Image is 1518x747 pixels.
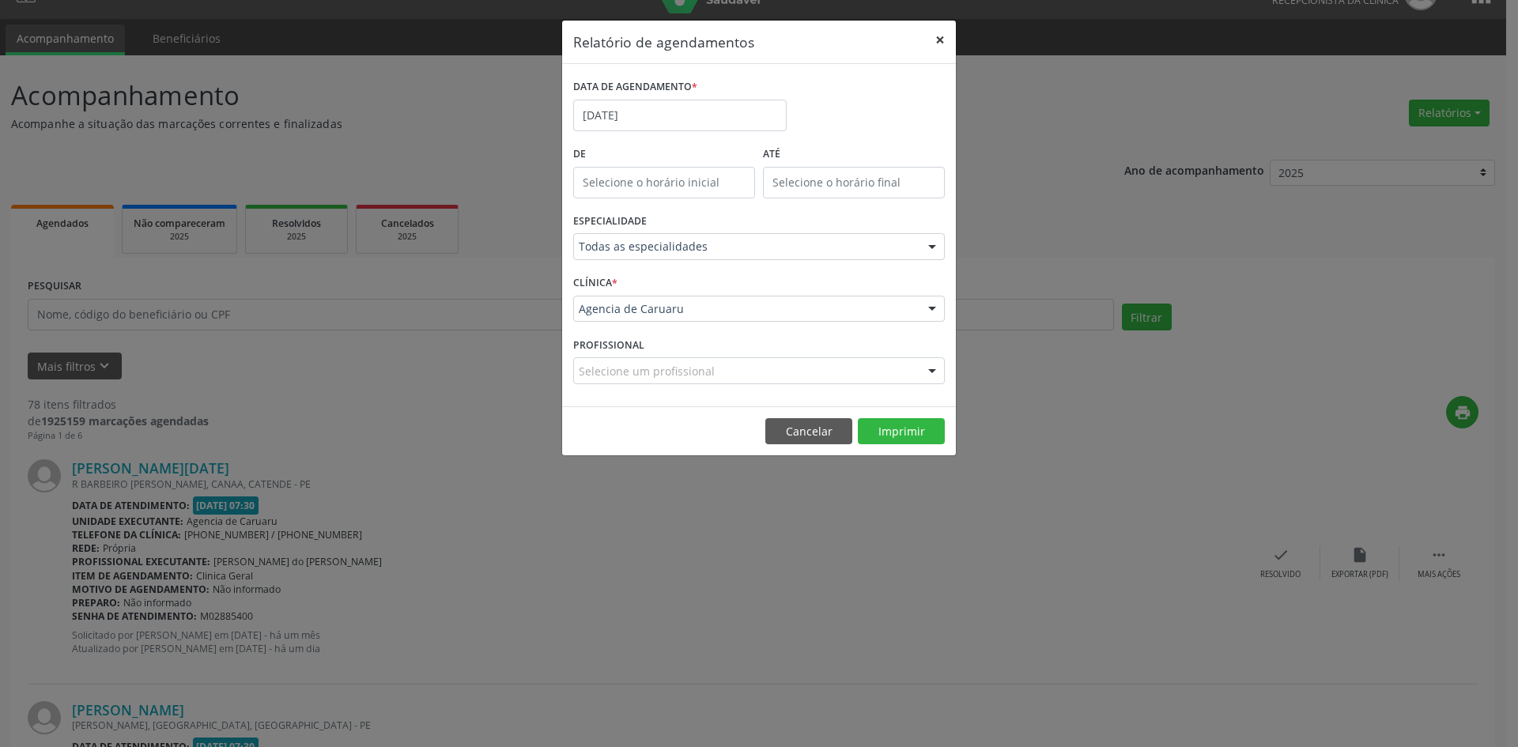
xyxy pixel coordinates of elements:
[573,142,755,167] label: De
[763,167,945,198] input: Selecione o horário final
[573,271,617,296] label: CLÍNICA
[573,209,647,234] label: ESPECIALIDADE
[573,333,644,357] label: PROFISSIONAL
[573,167,755,198] input: Selecione o horário inicial
[579,363,715,379] span: Selecione um profissional
[924,21,956,59] button: Close
[573,100,787,131] input: Selecione uma data ou intervalo
[573,32,754,52] h5: Relatório de agendamentos
[858,418,945,445] button: Imprimir
[579,239,912,255] span: Todas as especialidades
[579,301,912,317] span: Agencia de Caruaru
[573,75,697,100] label: DATA DE AGENDAMENTO
[763,142,945,167] label: ATÉ
[765,418,852,445] button: Cancelar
